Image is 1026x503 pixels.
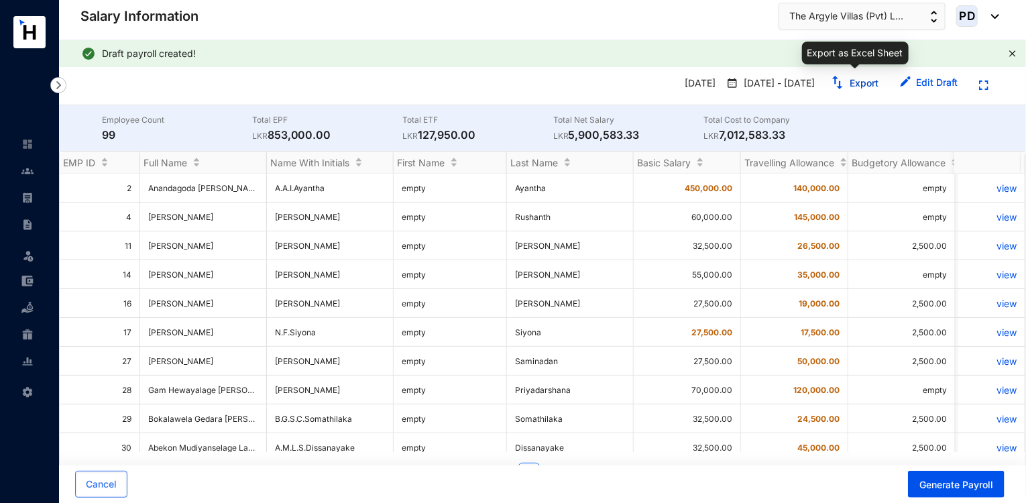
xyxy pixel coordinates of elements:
td: empty [394,376,507,404]
span: Travelling Allowance [744,157,834,168]
span: 26,500.00 [797,241,840,251]
td: [PERSON_NAME] [267,203,394,231]
button: Edit Draft [889,72,968,94]
td: empty [394,433,507,462]
th: First Name [394,152,507,174]
a: view [966,211,1017,223]
td: N.F.Siyona [267,318,394,347]
li: 1 [518,463,540,484]
img: nav-icon-right.af6afadce00d159da59955279c43614e.svg [50,77,66,93]
td: Somathilaka [507,404,634,433]
th: Full Name [140,152,267,174]
td: empty [394,347,507,376]
img: report-unselected.e6a6b4230fc7da01f883.svg [21,355,34,368]
li: Gratuity [11,321,43,348]
img: export.331d0dd4d426c9acf19646af862b8729.svg [831,76,844,89]
td: 32,500.00 [634,433,741,462]
td: A.M.L.S.Dissanayake [267,433,394,462]
span: Full Name [144,157,187,168]
span: [PERSON_NAME] [275,385,340,395]
p: 99 [102,127,252,143]
td: Saminadan [507,347,634,376]
button: close [1009,50,1017,58]
span: Bokalawela Gedara [PERSON_NAME] [148,414,290,424]
button: Generate Payroll [908,471,1005,498]
th: Travelling Allowance [741,152,848,174]
img: leave-unselected.2934df6273408c3f84d9.svg [21,249,35,262]
span: [PERSON_NAME] [148,270,258,280]
a: view [966,355,1017,367]
td: [PERSON_NAME] [507,289,634,318]
td: 28 [60,376,140,404]
li: Home [11,131,43,158]
img: home-unselected.a29eae3204392db15eaf.svg [21,138,34,150]
td: Priyadarshana [507,376,634,404]
td: [PERSON_NAME] [507,231,634,260]
td: 30 [60,433,140,462]
td: 27 [60,347,140,376]
td: [PERSON_NAME] [267,231,394,260]
li: Contacts [11,158,43,184]
td: 32,500.00 [634,231,741,260]
td: A.A.I.Ayantha [267,174,394,203]
span: [PERSON_NAME] [148,241,258,251]
span: 19,000.00 [799,298,840,309]
td: empty [394,318,507,347]
p: LKR [703,129,719,143]
td: Rushanth [507,203,634,231]
th: Last Name [507,152,634,174]
li: Loan [11,294,43,321]
img: contract-unselected.99e2b2107c0a7dd48938.svg [21,219,34,231]
span: PD [959,10,975,21]
span: EMP ID [63,157,95,168]
td: 11 [60,231,140,260]
a: view [966,327,1017,338]
td: 27,500.00 [634,347,741,376]
span: Gam Hewayalage [PERSON_NAME] [148,385,283,395]
td: empty [394,174,507,203]
button: right [572,463,593,484]
td: 14 [60,260,140,289]
td: [PERSON_NAME] [267,260,394,289]
p: Total ETF [403,113,553,127]
td: empty [848,260,956,289]
a: Edit Draft [916,76,958,88]
p: view [966,413,1017,425]
td: empty [394,203,507,231]
span: 17,500.00 [801,327,840,337]
span: 27,500.00 [691,327,732,337]
span: First Name [397,157,445,168]
img: up-down-arrow.74152d26bf9780fbf563ca9c90304185.svg [931,11,937,23]
td: Ayantha [507,174,634,203]
li: Payroll [11,184,43,211]
p: 853,000.00 [252,127,402,143]
a: Export [850,77,878,89]
td: 2,500.00 [848,433,956,462]
span: 140,000.00 [793,183,840,193]
span: 24,500.00 [797,414,840,424]
a: 1 [519,463,539,484]
td: 2,500.00 [848,347,956,376]
th: Name With Initials [267,152,394,174]
p: Total Cost to Company [703,113,854,127]
a: 2 [546,463,566,484]
a: view [966,240,1017,251]
td: 2,500.00 [848,289,956,318]
p: 7,012,583.33 [703,127,854,143]
li: Expenses [11,268,43,294]
a: view [966,442,1017,453]
span: Cancel [86,478,117,491]
td: 27,500.00 [634,289,741,318]
a: view [966,182,1017,194]
li: Previous Page [492,463,513,484]
button: Cancel [75,471,127,498]
p: LKR [553,129,569,143]
td: 70,000.00 [634,376,741,404]
td: 55,000.00 [634,260,741,289]
td: 2,500.00 [848,231,956,260]
td: empty [848,203,956,231]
